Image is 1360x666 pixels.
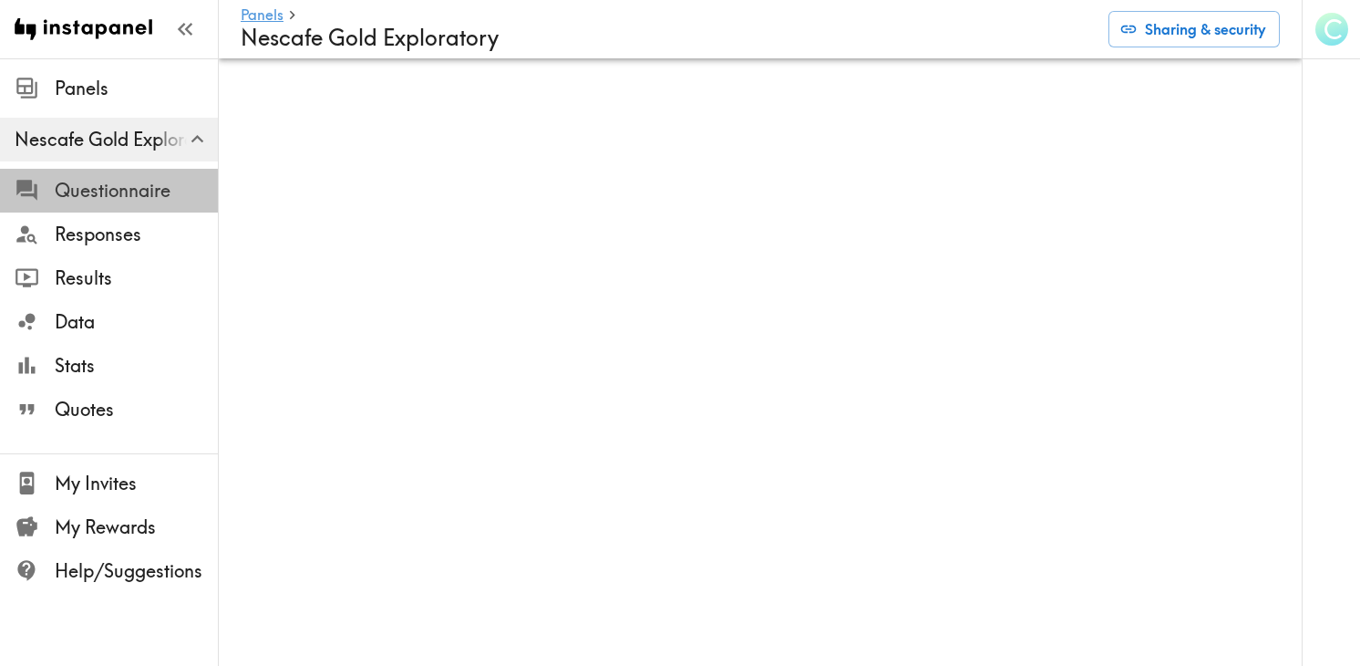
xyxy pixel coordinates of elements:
[1108,11,1280,47] button: Sharing & security
[55,178,218,203] span: Questionnaire
[55,309,218,335] span: Data
[55,397,218,422] span: Quotes
[1324,14,1342,46] span: C
[55,515,218,540] span: My Rewards
[55,222,218,247] span: Responses
[15,127,218,152] span: Nescafe Gold Exploratory
[55,471,218,496] span: My Invites
[55,265,218,291] span: Results
[1314,11,1350,47] button: C
[55,76,218,101] span: Panels
[55,353,218,379] span: Stats
[241,25,1094,51] h4: Nescafe Gold Exploratory
[241,7,283,25] a: Panels
[55,558,218,584] span: Help/Suggestions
